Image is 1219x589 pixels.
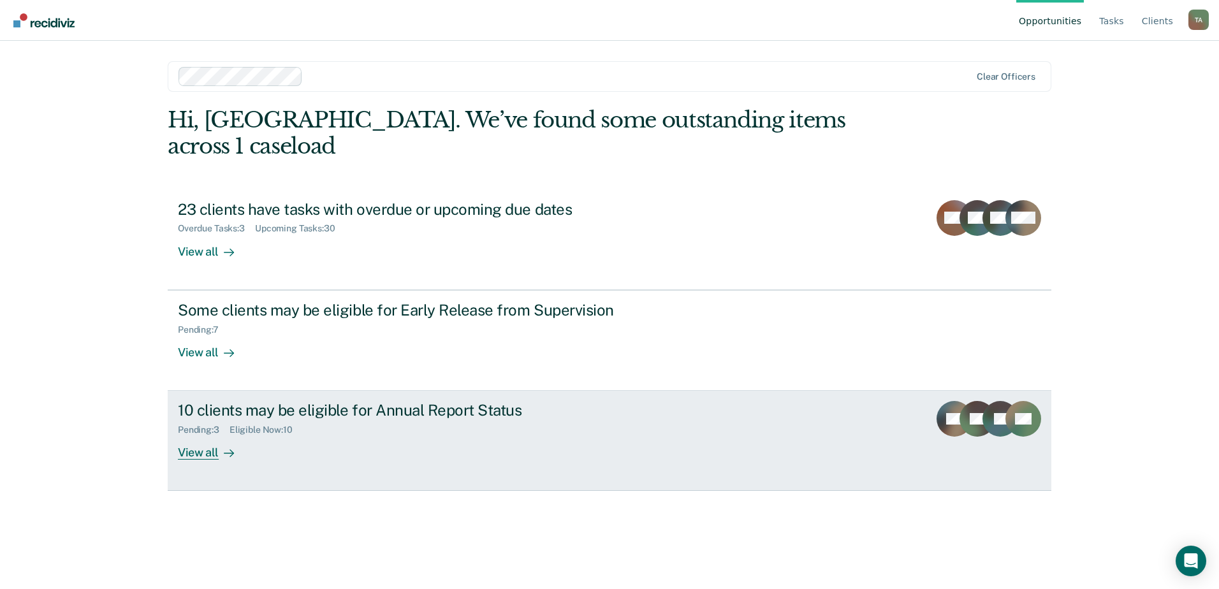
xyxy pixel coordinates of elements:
[168,190,1051,290] a: 23 clients have tasks with overdue or upcoming due datesOverdue Tasks:3Upcoming Tasks:30View all
[178,234,249,259] div: View all
[1188,10,1209,30] div: T A
[178,324,229,335] div: Pending : 7
[255,223,346,234] div: Upcoming Tasks : 30
[178,200,625,219] div: 23 clients have tasks with overdue or upcoming due dates
[13,13,75,27] img: Recidiviz
[178,425,230,435] div: Pending : 3
[168,391,1051,491] a: 10 clients may be eligible for Annual Report StatusPending:3Eligible Now:10View all
[977,71,1035,82] div: Clear officers
[230,425,303,435] div: Eligible Now : 10
[178,435,249,460] div: View all
[178,301,625,319] div: Some clients may be eligible for Early Release from Supervision
[1176,546,1206,576] div: Open Intercom Messenger
[168,290,1051,391] a: Some clients may be eligible for Early Release from SupervisionPending:7View all
[178,335,249,360] div: View all
[1188,10,1209,30] button: Profile dropdown button
[168,107,875,159] div: Hi, [GEOGRAPHIC_DATA]. We’ve found some outstanding items across 1 caseload
[178,223,255,234] div: Overdue Tasks : 3
[178,401,625,419] div: 10 clients may be eligible for Annual Report Status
